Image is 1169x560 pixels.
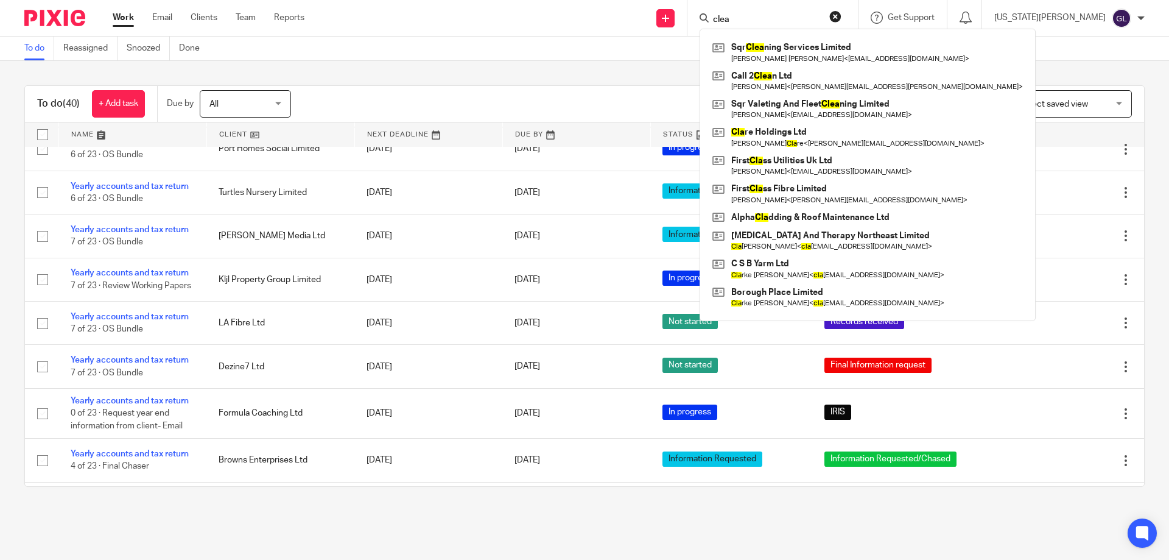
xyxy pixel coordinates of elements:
[662,452,762,467] span: Information Requested
[354,171,502,214] td: [DATE]
[824,358,932,373] span: Final Information request
[354,302,502,345] td: [DATE]
[1112,9,1131,28] img: svg%3E
[206,302,354,345] td: LA Fibre Ltd
[514,232,540,240] span: [DATE]
[209,100,219,108] span: All
[662,227,762,242] span: Information Requested
[662,271,717,286] span: In progress
[236,12,256,24] a: Team
[37,97,80,110] h1: To do
[71,397,189,405] a: Yearly accounts and tax return
[354,127,502,171] td: [DATE]
[514,363,540,371] span: [DATE]
[274,12,304,24] a: Reports
[113,12,134,24] a: Work
[354,388,502,438] td: [DATE]
[662,314,718,329] span: Not started
[514,275,540,284] span: [DATE]
[191,12,217,24] a: Clients
[994,12,1106,24] p: [US_STATE][PERSON_NAME]
[206,345,354,388] td: Dezine7 Ltd
[662,140,717,155] span: In progress
[514,319,540,327] span: [DATE]
[824,314,904,329] span: Records received
[63,99,80,108] span: (40)
[71,194,143,203] span: 6 of 23 · OS Bundle
[206,482,354,525] td: Mft (Media) Ltd.
[71,282,191,290] span: 7 of 23 · Review Working Papers
[71,463,149,471] span: 4 of 23 · Final Chaser
[354,482,502,525] td: [DATE]
[354,258,502,301] td: [DATE]
[71,356,189,364] a: Yearly accounts and tax return
[71,151,143,160] span: 6 of 23 · OS Bundle
[127,37,170,60] a: Snoozed
[206,171,354,214] td: Turtles Nursery Limited
[92,90,145,118] a: + Add task
[206,388,354,438] td: Formula Coaching Ltd
[71,225,189,234] a: Yearly accounts and tax return
[514,144,540,153] span: [DATE]
[888,13,935,22] span: Get Support
[71,269,189,277] a: Yearly accounts and tax return
[167,97,194,110] p: Due by
[662,358,718,373] span: Not started
[71,369,143,377] span: 7 of 23 · OS Bundle
[179,37,209,60] a: Done
[662,183,762,199] span: Information Requested
[152,12,172,24] a: Email
[354,439,502,482] td: [DATE]
[63,37,118,60] a: Reassigned
[206,214,354,258] td: [PERSON_NAME] Media Ltd
[206,258,354,301] td: Kljl Property Group Limited
[206,439,354,482] td: Browns Enterprises Ltd
[514,188,540,197] span: [DATE]
[514,456,540,464] span: [DATE]
[354,214,502,258] td: [DATE]
[1020,100,1088,108] span: Select saved view
[71,182,189,191] a: Yearly accounts and tax return
[71,409,183,430] span: 0 of 23 · Request year end information from client- Email
[71,450,189,458] a: Yearly accounts and tax return
[24,10,85,26] img: Pixie
[829,10,841,23] button: Clear
[824,405,851,420] span: IRIS
[712,15,821,26] input: Search
[24,37,54,60] a: To do
[71,238,143,247] span: 7 of 23 · OS Bundle
[71,313,189,321] a: Yearly accounts and tax return
[354,345,502,388] td: [DATE]
[514,409,540,418] span: [DATE]
[824,452,957,467] span: Information Requested/Chased
[662,405,717,420] span: In progress
[206,127,354,171] td: Port Homes Social Limited
[71,325,143,333] span: 7 of 23 · OS Bundle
